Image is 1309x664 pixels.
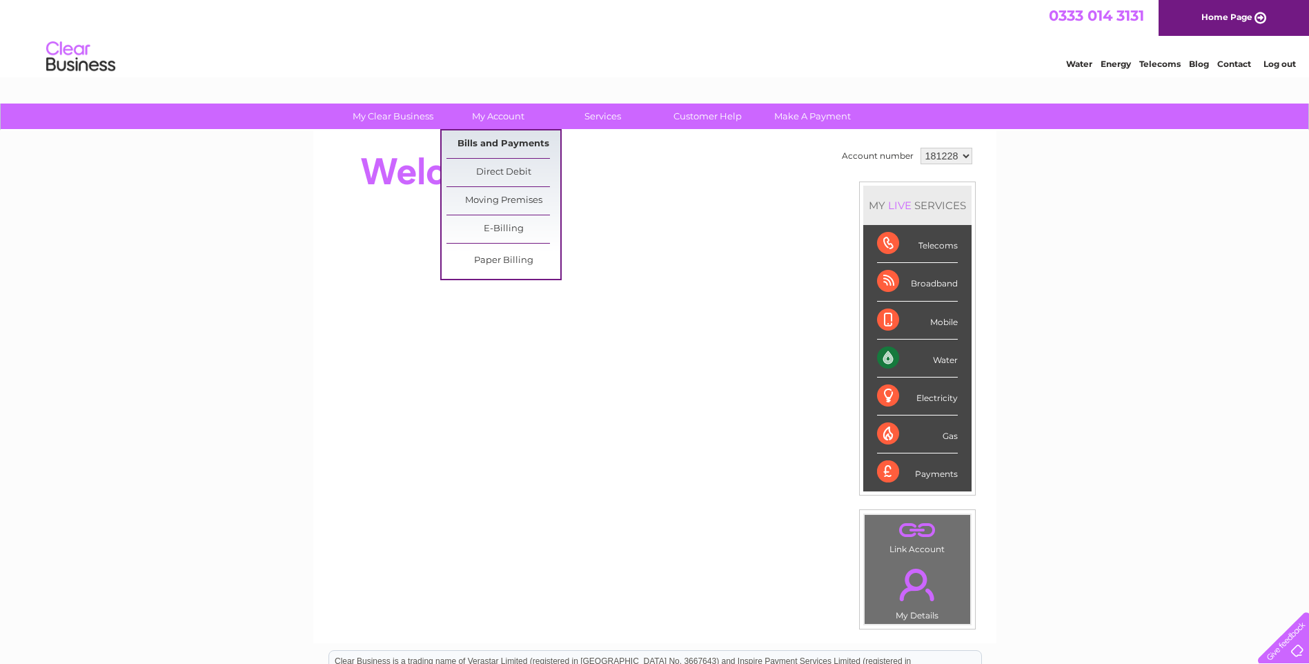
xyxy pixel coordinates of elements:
[1263,59,1296,69] a: Log out
[863,186,972,225] div: MY SERVICES
[877,378,958,416] div: Electricity
[1049,7,1144,24] a: 0333 014 3131
[877,263,958,301] div: Broadband
[864,557,971,625] td: My Details
[756,104,869,129] a: Make A Payment
[877,453,958,491] div: Payments
[336,104,450,129] a: My Clear Business
[877,225,958,263] div: Telecoms
[885,199,914,212] div: LIVE
[1066,59,1092,69] a: Water
[868,518,967,543] a: .
[46,36,116,78] img: logo.png
[1217,59,1251,69] a: Contact
[546,104,660,129] a: Services
[864,514,971,558] td: Link Account
[446,130,560,158] a: Bills and Payments
[1139,59,1181,69] a: Telecoms
[329,8,981,67] div: Clear Business is a trading name of Verastar Limited (registered in [GEOGRAPHIC_DATA] No. 3667643...
[877,416,958,453] div: Gas
[446,187,560,215] a: Moving Premises
[877,340,958,378] div: Water
[877,302,958,340] div: Mobile
[651,104,765,129] a: Customer Help
[446,159,560,186] a: Direct Debit
[446,247,560,275] a: Paper Billing
[446,215,560,243] a: E-Billing
[868,560,967,609] a: .
[1101,59,1131,69] a: Energy
[838,144,917,168] td: Account number
[441,104,555,129] a: My Account
[1189,59,1209,69] a: Blog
